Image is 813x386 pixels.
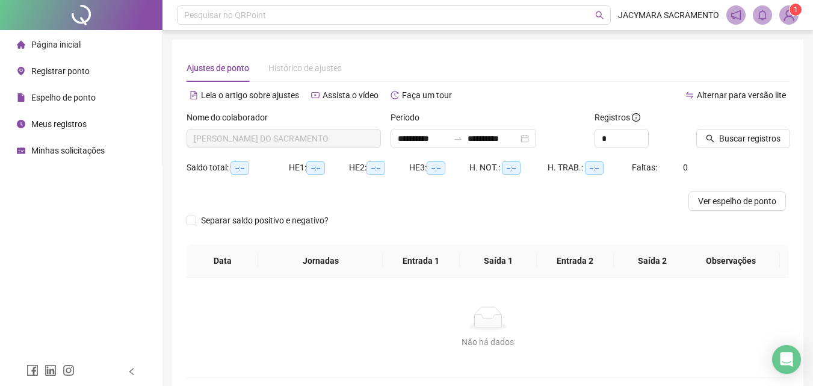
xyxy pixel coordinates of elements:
[537,244,614,278] th: Entrada 2
[194,129,374,148] span: JACYMARA SILVA DO SACRAMENTO
[697,90,786,100] span: Alternar para versão lite
[289,161,349,175] div: HE 1:
[230,161,249,175] span: --:--
[17,120,25,128] span: clock-circle
[128,367,136,376] span: left
[383,244,460,278] th: Entrada 1
[349,161,409,175] div: HE 2:
[391,111,427,124] label: Período
[548,161,632,175] div: H. TRAB.:
[17,146,25,155] span: schedule
[688,191,786,211] button: Ver espelho de ponto
[731,10,741,20] span: notification
[790,4,802,16] sup: Atualize o seu contato no menu Meus Dados
[698,195,776,208] span: Ver espelho de ponto
[595,111,640,124] span: Registros
[391,91,399,99] span: history
[201,335,774,349] div: Não há dados
[323,90,379,100] span: Assista o vídeo
[683,163,688,172] span: 0
[258,244,382,278] th: Jornadas
[632,113,640,122] span: info-circle
[190,91,198,99] span: file-text
[268,63,342,73] span: Histórico de ajustes
[187,244,258,278] th: Data
[306,161,325,175] span: --:--
[502,161,521,175] span: --:--
[187,63,249,73] span: Ajustes de ponto
[187,161,289,175] div: Saldo total:
[469,161,548,175] div: H. NOT.:
[31,93,96,102] span: Espelho de ponto
[706,134,714,143] span: search
[17,40,25,49] span: home
[402,90,452,100] span: Faça um tour
[409,161,469,175] div: HE 3:
[682,244,780,278] th: Observações
[45,364,57,376] span: linkedin
[772,345,801,374] div: Open Intercom Messenger
[366,161,385,175] span: --:--
[187,111,276,124] label: Nome do colaborador
[427,161,445,175] span: --:--
[453,134,463,143] span: swap-right
[453,134,463,143] span: to
[696,129,790,148] button: Buscar registros
[794,5,798,14] span: 1
[585,161,604,175] span: --:--
[618,8,719,22] span: JACYMARA SACRAMENTO
[614,244,691,278] th: Saída 2
[26,364,39,376] span: facebook
[201,90,299,100] span: Leia o artigo sobre ajustes
[460,244,537,278] th: Saída 1
[17,93,25,102] span: file
[780,6,798,24] img: 94985
[685,91,694,99] span: swap
[31,40,81,49] span: Página inicial
[31,66,90,76] span: Registrar ponto
[17,67,25,75] span: environment
[632,163,659,172] span: Faltas:
[757,10,768,20] span: bell
[196,214,333,227] span: Separar saldo positivo e negativo?
[31,146,105,155] span: Minhas solicitações
[311,91,320,99] span: youtube
[31,119,87,129] span: Meus registros
[719,132,781,145] span: Buscar registros
[63,364,75,376] span: instagram
[691,254,770,267] span: Observações
[595,11,604,20] span: search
